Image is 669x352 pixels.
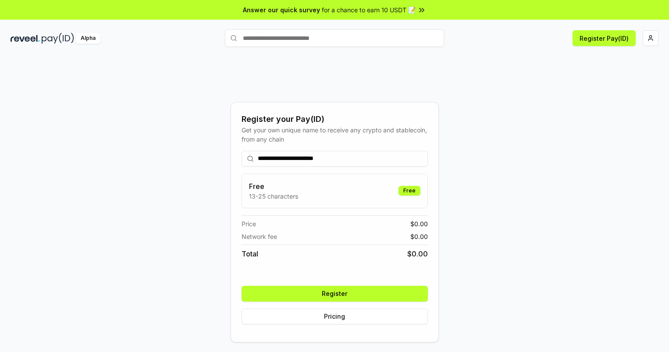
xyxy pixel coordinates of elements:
[242,286,428,302] button: Register
[42,33,74,44] img: pay_id
[410,219,428,228] span: $ 0.00
[242,113,428,125] div: Register your Pay(ID)
[242,232,277,241] span: Network fee
[76,33,100,44] div: Alpha
[11,33,40,44] img: reveel_dark
[242,309,428,324] button: Pricing
[249,181,298,192] h3: Free
[573,30,636,46] button: Register Pay(ID)
[242,219,256,228] span: Price
[243,5,320,14] span: Answer our quick survey
[242,249,258,259] span: Total
[407,249,428,259] span: $ 0.00
[410,232,428,241] span: $ 0.00
[322,5,416,14] span: for a chance to earn 10 USDT 📝
[249,192,298,201] p: 13-25 characters
[399,186,420,196] div: Free
[242,125,428,144] div: Get your own unique name to receive any crypto and stablecoin, from any chain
